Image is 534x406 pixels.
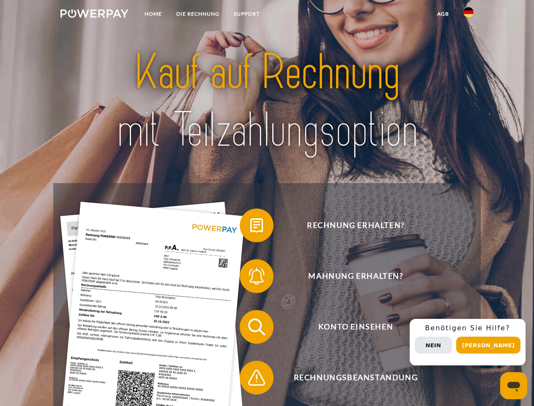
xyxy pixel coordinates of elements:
button: Nein [415,337,452,354]
span: Mahnung erhalten? [252,259,459,293]
iframe: Schaltfläche zum Öffnen des Messaging-Fensters [500,372,527,399]
button: Mahnung erhalten? [240,259,460,293]
img: qb_bill.svg [246,215,267,236]
span: Rechnung erhalten? [252,208,459,242]
button: Rechnung erhalten? [240,208,460,242]
img: qb_warning.svg [246,367,267,388]
span: Rechnungsbeanstandung [252,361,459,395]
h3: Benötigen Sie Hilfe? [415,324,520,332]
img: title-powerpay_de.svg [81,41,453,162]
img: de [463,7,474,17]
button: Rechnungsbeanstandung [240,361,460,395]
a: Home [137,6,169,22]
div: Schnellhilfe [410,319,526,365]
img: qb_search.svg [246,316,267,337]
button: [PERSON_NAME] [456,337,520,354]
a: DIE RECHNUNG [169,6,227,22]
span: Konto einsehen [252,310,459,344]
button: Konto einsehen [240,310,460,344]
img: qb_bell.svg [246,266,267,287]
img: logo-powerpay-white.svg [60,9,129,18]
a: agb [430,6,456,22]
a: SUPPORT [227,6,267,22]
